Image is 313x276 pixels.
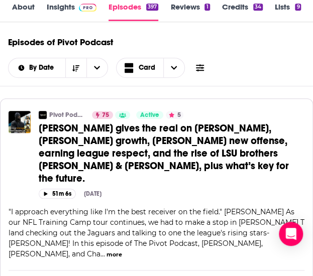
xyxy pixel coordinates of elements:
a: Reviews1 [170,2,210,21]
a: Active [136,111,163,119]
span: 75 [102,110,109,120]
div: 397 [146,4,158,11]
span: [PERSON_NAME] gives the real on [PERSON_NAME], [PERSON_NAME] growth, [PERSON_NAME] new offense, e... [39,122,289,185]
img: Podchaser Pro [79,4,96,12]
button: Choose View [116,58,185,78]
span: "I approach everything like I'm the best receiver on the field." [PERSON_NAME] As our NFL Trainin... [9,207,304,258]
div: 34 [253,4,263,11]
h1: Episodes of Pivot Podcast [8,37,113,48]
button: open menu [9,64,65,71]
div: Open Intercom Messenger [279,222,303,246]
a: Lists9 [275,2,301,21]
span: Active [140,110,159,120]
button: open menu [86,58,108,77]
img: Pivot Podcast [39,111,47,119]
button: 5 [166,111,184,119]
span: ... [100,249,105,258]
a: 75 [92,111,113,119]
button: 51m 6s [39,189,76,198]
img: Brian Thomas Jr. gives the real on Travis Hunter, Trevor Lawrence’s growth, Liam Coen’s new offen... [9,111,31,133]
h2: Choose List sort [8,58,108,78]
a: Credits34 [222,2,263,21]
button: Sort Direction [65,58,86,77]
div: 1 [204,4,210,11]
a: Pivot Podcast [49,111,85,119]
a: About [12,2,35,21]
div: [DATE] [84,190,101,197]
a: Episodes397 [109,2,158,21]
a: InsightsPodchaser Pro [47,2,96,21]
div: 9 [295,4,301,11]
a: [PERSON_NAME] gives the real on [PERSON_NAME], [PERSON_NAME] growth, [PERSON_NAME] new offense, e... [39,122,304,185]
span: By Date [29,64,57,71]
span: Card [139,64,155,71]
button: more [107,250,122,259]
